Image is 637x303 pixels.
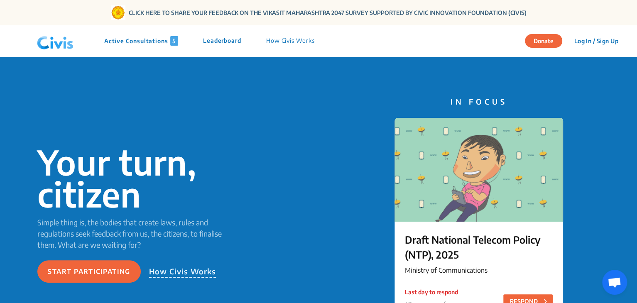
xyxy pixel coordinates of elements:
button: Donate [525,34,562,48]
a: CLICK HERE TO SHARE YOUR FEEDBACK ON THE VIKASIT MAHARASHTRA 2047 SURVEY SUPPORTED BY CIVIC INNOV... [129,8,527,17]
p: Your turn, citizen [37,146,234,210]
p: IN FOCUS [394,96,563,107]
a: Open chat [602,270,627,295]
p: Draft National Telecom Policy (NTP), 2025 [405,232,553,262]
a: Donate [525,36,568,44]
p: Active Consultations [104,36,178,46]
p: Last day to respond [405,288,458,296]
p: How Civis Works [149,266,216,278]
p: Leaderboard [203,36,241,46]
span: 5 [170,36,178,46]
img: navlogo.png [34,29,77,54]
p: How Civis Works [266,36,315,46]
p: Simple thing is, the bodies that create laws, rules and regulations seek feedback from us, the ci... [37,217,234,250]
button: Log In / Sign Up [568,34,624,47]
button: Start participating [37,260,141,283]
img: Gom Logo [111,5,125,20]
p: Ministry of Communications [405,265,553,275]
